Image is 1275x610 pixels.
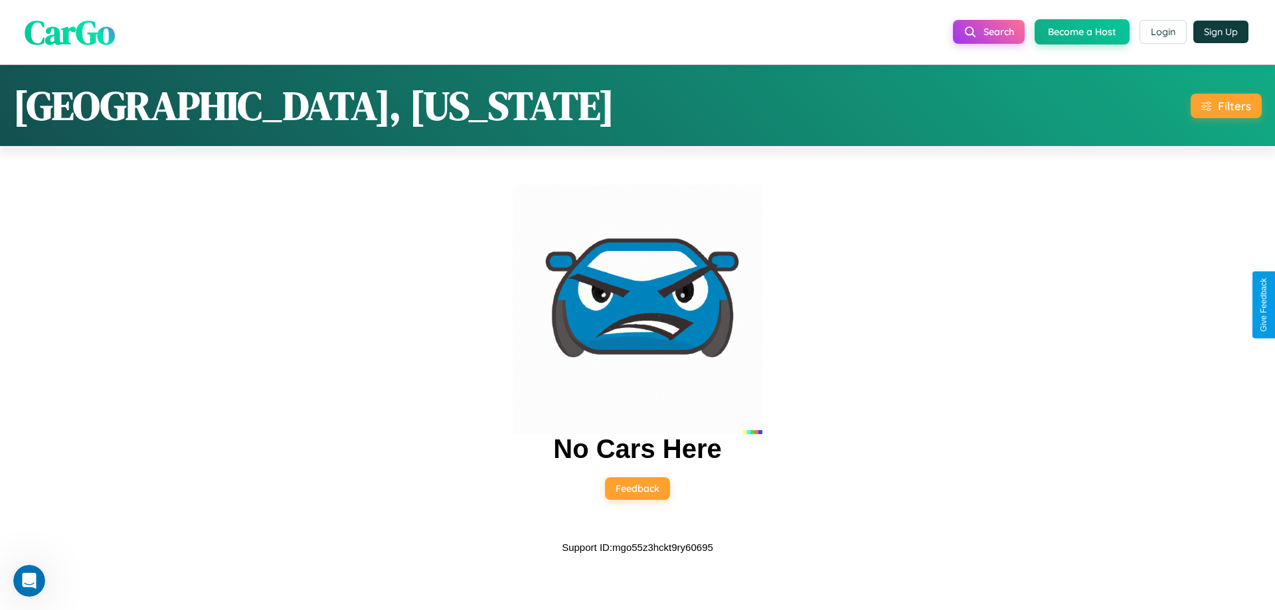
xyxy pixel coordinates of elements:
span: CarGo [25,9,115,54]
button: Feedback [605,477,670,500]
iframe: Intercom live chat [13,565,45,597]
p: Support ID: mgo55z3hckt9ry60695 [562,538,713,556]
button: Become a Host [1035,19,1130,44]
span: Search [983,26,1014,38]
button: Search [953,20,1025,44]
button: Sign Up [1193,21,1248,43]
button: Login [1140,20,1187,44]
div: Give Feedback [1259,278,1268,332]
h1: [GEOGRAPHIC_DATA], [US_STATE] [13,78,614,133]
h2: No Cars Here [553,434,721,464]
button: Filters [1191,94,1262,118]
img: car [513,185,762,434]
div: Filters [1218,99,1251,113]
